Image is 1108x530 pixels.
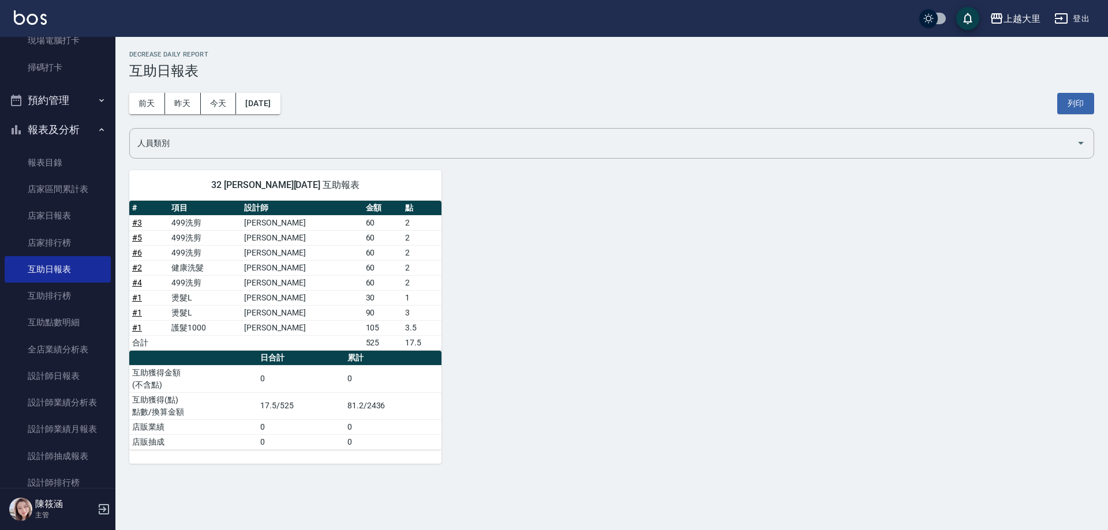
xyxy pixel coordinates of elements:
a: 設計師日報表 [5,363,111,389]
td: 0 [257,419,345,434]
a: #3 [132,218,142,227]
a: #2 [132,263,142,272]
td: 60 [363,230,402,245]
td: 合計 [129,335,169,350]
td: 60 [363,245,402,260]
a: 設計師業績月報表 [5,416,111,442]
button: Open [1072,134,1090,152]
td: 90 [363,305,402,320]
td: 3 [402,305,441,320]
button: 登出 [1050,8,1094,29]
button: 昨天 [165,93,201,114]
td: 2 [402,245,441,260]
a: 互助排行榜 [5,283,111,309]
a: 報表目錄 [5,149,111,176]
td: 0 [345,365,441,392]
td: [PERSON_NAME] [241,215,362,230]
td: 499洗剪 [169,230,241,245]
button: 上越大里 [985,7,1045,31]
td: [PERSON_NAME] [241,260,362,275]
td: 60 [363,275,402,290]
button: 列印 [1057,93,1094,114]
td: 護髮1000 [169,320,241,335]
td: 499洗剪 [169,215,241,230]
td: [PERSON_NAME] [241,320,362,335]
h5: 陳筱涵 [35,498,94,510]
td: 0 [257,365,345,392]
th: 項目 [169,201,241,216]
td: [PERSON_NAME] [241,245,362,260]
th: 累計 [345,351,441,366]
td: 2 [402,260,441,275]
td: 60 [363,215,402,230]
input: 人員名稱 [134,133,1072,153]
a: 店家日報表 [5,202,111,229]
td: [PERSON_NAME] [241,275,362,290]
span: 32 [PERSON_NAME][DATE] 互助報表 [143,179,428,191]
a: #1 [132,308,142,317]
button: 報表及分析 [5,115,111,145]
button: 預約管理 [5,85,111,115]
td: [PERSON_NAME] [241,290,362,305]
th: 設計師 [241,201,362,216]
td: 店販業績 [129,419,257,434]
a: 店家區間累計表 [5,176,111,202]
td: 30 [363,290,402,305]
td: 81.2/2436 [345,392,441,419]
table: a dense table [129,351,441,450]
td: 燙髮L [169,305,241,320]
th: 點 [402,201,441,216]
td: 店販抽成 [129,434,257,449]
table: a dense table [129,201,441,351]
div: 上越大里 [1004,12,1040,26]
td: 3.5 [402,320,441,335]
a: 互助點數明細 [5,309,111,336]
a: #1 [132,323,142,332]
td: 0 [345,419,441,434]
a: #6 [132,248,142,257]
td: 0 [345,434,441,449]
td: 2 [402,230,441,245]
td: 2 [402,275,441,290]
th: 日合計 [257,351,345,366]
h3: 互助日報表 [129,63,1094,79]
button: 前天 [129,93,165,114]
a: 店家排行榜 [5,230,111,256]
img: Person [9,498,32,521]
td: 互助獲得(點) 點數/換算金額 [129,392,257,419]
th: # [129,201,169,216]
a: 現場電腦打卡 [5,27,111,54]
a: #5 [132,233,142,242]
th: 金額 [363,201,402,216]
td: 0 [257,434,345,449]
img: Logo [14,10,47,25]
td: [PERSON_NAME] [241,305,362,320]
a: 設計師業績分析表 [5,389,111,416]
td: 2 [402,215,441,230]
a: #4 [132,278,142,287]
a: 設計師排行榜 [5,469,111,496]
h2: Decrease Daily Report [129,51,1094,58]
p: 主管 [35,510,94,520]
td: 105 [363,320,402,335]
td: 燙髮L [169,290,241,305]
a: 互助日報表 [5,256,111,283]
td: [PERSON_NAME] [241,230,362,245]
button: 今天 [201,93,237,114]
td: 499洗剪 [169,275,241,290]
td: 17.5 [402,335,441,350]
td: 1 [402,290,441,305]
td: 525 [363,335,402,350]
td: 17.5/525 [257,392,345,419]
button: [DATE] [236,93,280,114]
a: 掃碼打卡 [5,54,111,81]
a: 設計師抽成報表 [5,443,111,469]
td: 健康洗髮 [169,260,241,275]
td: 互助獲得金額 (不含點) [129,365,257,392]
td: 60 [363,260,402,275]
button: save [956,7,979,30]
a: 全店業績分析表 [5,336,111,363]
td: 499洗剪 [169,245,241,260]
a: #1 [132,293,142,302]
